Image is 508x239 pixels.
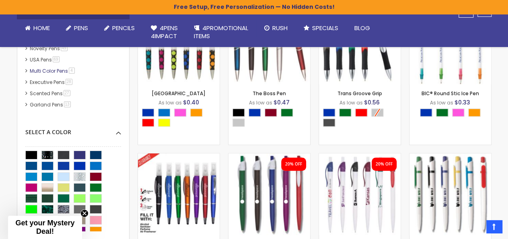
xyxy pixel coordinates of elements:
[69,67,75,74] span: 4
[296,19,346,37] a: Specials
[64,101,71,107] span: 13
[249,108,261,116] div: Blue
[186,19,256,45] a: 4PROMOTIONALITEMS
[158,108,170,116] div: Blue Light
[25,123,121,136] div: Select A Color
[194,24,248,40] span: 4PROMOTIONAL ITEMS
[66,79,72,85] span: 28
[422,90,479,97] a: BIC® Round Stic Ice Pen
[53,56,60,62] span: 69
[265,108,277,116] div: Burgundy
[28,67,78,74] a: Multi Color Pens4
[376,161,393,167] div: 20% OFF
[364,98,380,106] span: $0.56
[312,24,338,32] span: Specials
[64,90,70,96] span: 27
[28,56,62,63] a: USA Pens69
[28,101,74,108] a: Garland Pens13
[232,108,245,116] div: Black
[409,153,491,160] a: Cedar Plastic Pen
[323,108,401,129] div: Select A Color
[232,108,310,129] div: Select A Color
[339,108,351,116] div: Green
[436,108,448,116] div: Green
[249,99,272,106] span: As low as
[33,24,50,32] span: Home
[28,90,73,97] a: Scented Pens27
[323,118,335,127] div: Smoke
[468,108,480,116] div: Orange
[232,118,245,127] div: Silver
[15,219,74,235] span: Get your Mystery Deal!
[142,108,154,116] div: Blue
[151,24,178,40] span: 4Pens 4impact
[58,19,96,37] a: Pens
[158,118,170,127] div: Yellow
[8,216,82,239] div: Get your Mystery Deal!Close teaser
[354,24,370,32] span: Blog
[346,19,378,37] a: Blog
[138,153,220,235] img: 2 in 1 Antibacterial Med Safe Spray / Twist Stylus Pen
[228,153,310,160] a: Oak Pen Solid
[142,118,154,127] div: Red
[80,209,88,217] button: Close teaser
[74,24,88,32] span: Pens
[112,24,135,32] span: Pencils
[138,153,220,160] a: 2 in 1 Antibacterial Med Safe Spray / Twist Stylus Pen
[96,19,143,37] a: Pencils
[420,108,484,118] div: Select A Color
[285,161,302,167] div: 20% OFF
[17,19,58,37] a: Home
[28,79,75,86] a: Executive Pens28
[190,108,202,116] div: Orange
[256,19,296,37] a: Rush
[143,19,186,45] a: 4Pens4impact
[430,99,453,106] span: As low as
[228,153,310,235] img: Oak Pen Solid
[455,98,470,106] span: $0.33
[319,153,401,160] a: Oak Pen
[253,90,286,97] a: The Boss Pen
[281,108,293,116] div: Green
[452,108,464,116] div: Pink
[61,45,68,51] span: 49
[337,90,382,97] a: Trans Groove Grip
[174,108,186,116] div: Pink
[319,153,401,235] img: Oak Pen
[158,99,182,106] span: As low as
[339,99,363,106] span: As low as
[355,108,367,116] div: Red
[420,108,432,116] div: Blue
[183,98,199,106] span: $0.40
[323,108,335,116] div: Blue
[28,45,70,52] a: Novelty Pens49
[274,98,290,106] span: $0.47
[409,153,491,235] img: Cedar Plastic Pen
[142,108,220,129] div: Select A Color
[272,24,288,32] span: Rush
[152,90,206,97] a: [GEOGRAPHIC_DATA]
